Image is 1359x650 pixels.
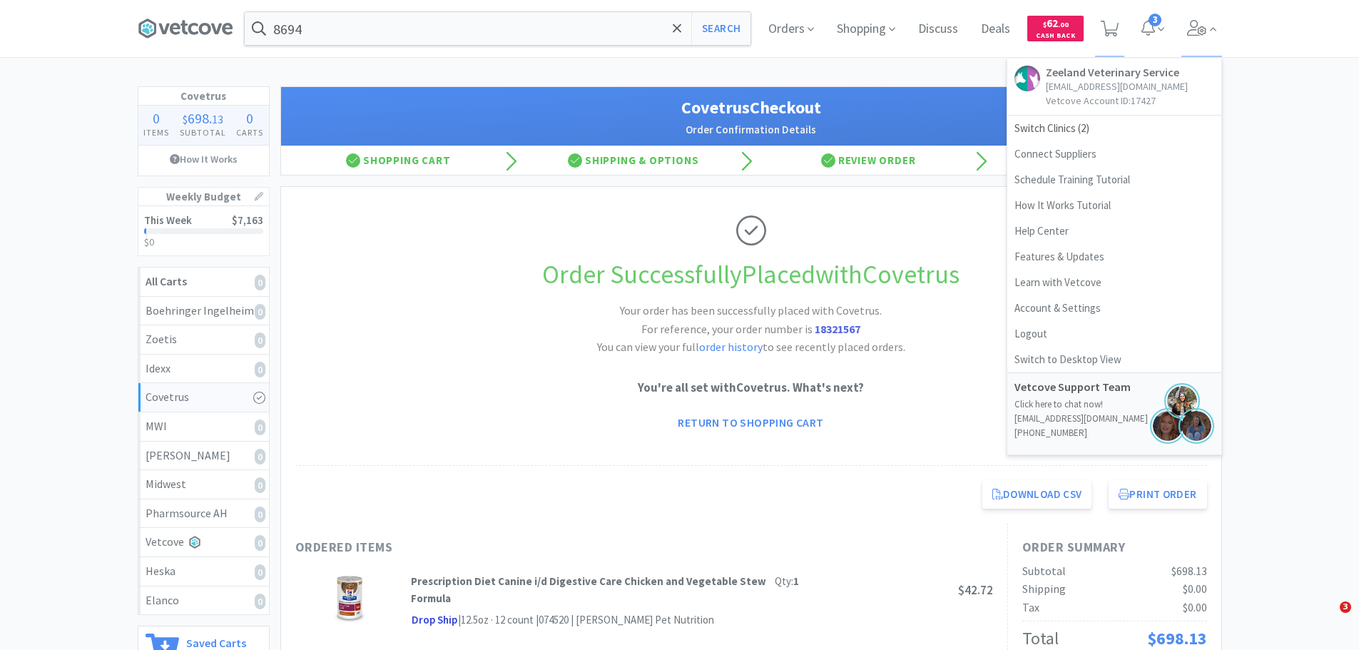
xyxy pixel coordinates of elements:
[1046,79,1188,93] p: [EMAIL_ADDRESS][DOMAIN_NAME]
[1007,193,1221,218] a: How It Works Tutorial
[212,112,223,126] span: 13
[146,360,262,378] div: Idexx
[138,87,269,106] h1: Covetrus
[255,332,265,348] i: 0
[144,235,154,248] span: $0
[641,322,860,336] span: For reference, your order number is
[146,562,262,581] div: Heska
[1007,295,1221,321] a: Account & Settings
[138,268,269,297] a: All Carts0
[691,12,750,45] button: Search
[1183,600,1207,614] span: $0.00
[146,388,262,407] div: Covetrus
[255,420,265,435] i: 0
[1022,537,1207,558] h1: Order Summary
[516,146,751,175] div: Shipping & Options
[1022,599,1039,617] div: Tax
[255,477,265,493] i: 0
[986,146,1221,175] div: Receipt
[912,23,964,36] a: Discuss
[958,582,993,598] span: $42.72
[138,126,175,139] h4: Items
[534,611,714,629] div: | 074520 | [PERSON_NAME] Pet Nutrition
[699,340,763,354] a: order history
[1014,426,1214,440] p: [PHONE_NUMBER]
[1007,218,1221,244] a: Help Center
[1183,582,1207,596] span: $0.00
[1147,627,1207,649] span: $698.13
[668,408,833,437] a: Return to Shopping Cart
[146,591,262,610] div: Elanco
[146,475,262,494] div: Midwest
[232,213,263,227] span: $7,163
[1007,167,1221,193] a: Schedule Training Tutorial
[1109,480,1206,509] button: Print Order
[1043,16,1069,30] span: 62
[138,528,269,557] a: Vetcove0
[1007,321,1221,347] a: Logout
[281,146,516,175] div: Shopping Cart
[1007,270,1221,295] a: Learn with Vetcove
[255,275,265,290] i: 0
[1007,347,1221,372] a: Switch to Desktop View
[146,330,262,349] div: Zoetis
[255,535,265,551] i: 0
[174,111,231,126] div: .
[1022,562,1066,581] div: Subtotal
[295,254,1207,295] h1: Order Successfully Placed with Covetrus
[411,611,458,629] span: Drop Ship
[188,109,209,127] span: 698
[982,480,1092,509] a: Download CSV
[1007,59,1221,116] a: Zeeland Veterinary Service[EMAIL_ADDRESS][DOMAIN_NAME]Vetcove Account ID:17427
[138,188,269,206] h1: Weekly Budget
[255,449,265,464] i: 0
[245,12,750,45] input: Search by item, sku, manufacturer, ingredient, size...
[1164,383,1200,419] img: hannah.png
[146,302,262,320] div: Boehringer Ingelheim
[144,215,192,225] h2: This Week
[1043,20,1047,29] span: $
[146,504,262,523] div: Pharmsource AH
[138,412,269,442] a: MWI0
[295,121,1207,138] h2: Order Confirmation Details
[138,557,269,586] a: Heska0
[975,23,1016,36] a: Deals
[183,112,188,126] span: $
[1171,564,1207,578] span: $698.13
[246,109,253,127] span: 0
[1007,116,1221,141] span: Switch Clinics ( 2 )
[255,362,265,377] i: 0
[1150,408,1186,444] img: jules.png
[1036,32,1075,41] span: Cash Back
[1046,66,1188,79] h5: Zeeland Veterinary Service
[1014,380,1157,394] h5: Vetcove Support Team
[186,634,247,649] h6: Saved Carts
[138,325,269,355] a: Zoetis0
[815,322,860,336] strong: 18321567
[1027,9,1084,48] a: $62.00Cash Back
[138,146,269,173] a: How It Works
[295,378,1207,397] p: You're all set with Covetrus . What's next?
[138,383,269,412] a: Covetrus
[458,613,534,626] span: | 12.5oz · 12 count
[775,573,799,590] div: Qty:
[255,594,265,609] i: 0
[537,302,965,357] h2: Your order has been successfully placed with Covetrus. You can view your full to see recently pla...
[174,126,231,139] h4: Subtotal
[1014,398,1103,410] a: Click here to chat now!
[1007,244,1221,270] a: Features & Updates
[1007,141,1221,167] a: Connect Suppliers
[1340,601,1351,613] span: 3
[1179,408,1214,444] img: ksen.png
[1310,601,1345,636] iframe: Intercom live chat
[295,94,1207,121] h1: Covetrus Checkout
[138,355,269,384] a: Idexx0
[295,537,723,558] h1: Ordered Items
[411,574,766,605] strong: Prescription Diet Canine i/d Digestive Care Chicken and Vegetable Stew Formula
[146,533,262,552] div: Vetcove
[334,573,365,623] img: 70705f51d10f4cc2b888fd701dde4b0e_419400.png
[146,417,262,436] div: MWI
[146,447,262,465] div: [PERSON_NAME]
[138,586,269,615] a: Elanco0
[138,470,269,499] a: Midwest0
